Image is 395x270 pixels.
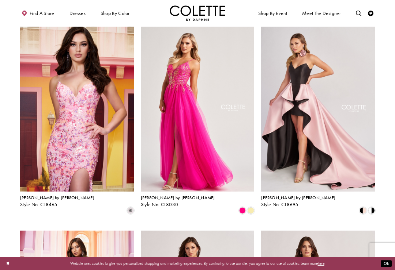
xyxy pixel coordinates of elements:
[301,5,342,21] a: Meet the designer
[261,27,375,192] a: Visit Colette by Daphne Style No. CL8695 Page
[170,5,225,21] a: Visit Home Page
[141,201,178,208] span: Style No. CL8030
[261,195,335,201] span: [PERSON_NAME] by [PERSON_NAME]
[20,195,94,201] span: [PERSON_NAME] by [PERSON_NAME]
[318,261,324,266] a: here
[258,11,287,16] span: Shop By Event
[366,5,375,21] a: Check Wishlist
[141,195,215,201] span: [PERSON_NAME] by [PERSON_NAME]
[20,5,56,21] a: Find a store
[257,5,288,21] span: Shop By Event
[99,5,131,21] span: Shop by color
[40,260,355,267] p: Website uses cookies to give you personalized shopping and marketing experiences. By continuing t...
[381,260,392,267] button: Submit Dialog
[360,207,366,214] i: Black/Blush
[68,5,87,21] span: Dresses
[101,11,130,16] span: Shop by color
[354,5,363,21] a: Toggle search
[248,207,254,214] i: Sunshine
[261,201,298,208] span: Style No. CL8695
[239,207,246,214] i: Hot Pink
[20,196,94,207] div: Colette by Daphne Style No. CL8465
[20,27,134,192] a: Visit Colette by Daphne Style No. CL8465 Page
[141,27,255,192] a: Visit Colette by Daphne Style No. CL8030 Page
[3,259,12,269] button: Close Dialog
[30,11,54,16] span: Find a store
[261,196,335,207] div: Colette by Daphne Style No. CL8695
[302,11,341,16] span: Meet the designer
[368,207,375,214] i: Black/White
[170,5,225,21] img: Colette by Daphne
[141,196,215,207] div: Colette by Daphne Style No. CL8030
[127,207,134,214] i: Pink/Multi
[69,11,86,16] span: Dresses
[20,201,58,208] span: Style No. CL8465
